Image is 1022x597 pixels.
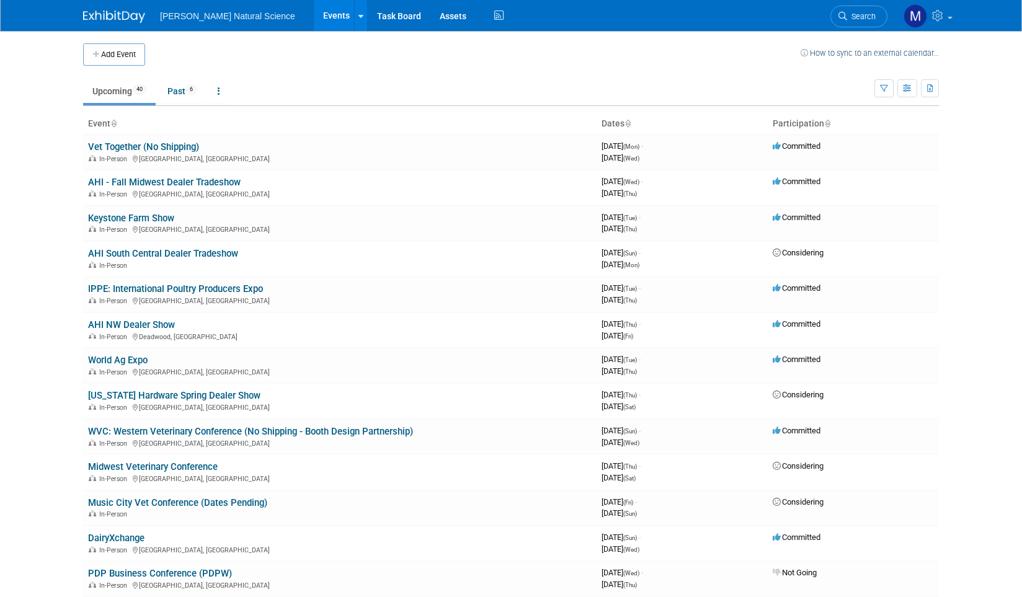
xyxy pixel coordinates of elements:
span: [DATE] [602,402,636,411]
span: In-Person [99,404,131,412]
span: [DATE] [602,319,641,329]
span: (Tue) [623,214,637,221]
span: - [639,461,641,471]
span: (Thu) [623,582,637,588]
span: (Thu) [623,226,637,232]
a: WVC: Western Veterinary Conference (No Shipping - Booth Design Partnership) [88,426,413,437]
span: - [639,390,641,399]
span: - [639,283,641,293]
span: (Sun) [623,250,637,257]
a: Search [830,6,887,27]
span: [DATE] [602,177,643,186]
span: In-Person [99,262,131,270]
span: [DATE] [602,497,637,506]
a: Sort by Participation Type [824,118,830,128]
span: [DATE] [602,213,641,222]
span: (Wed) [623,155,639,162]
span: Considering [773,248,824,257]
span: [DATE] [602,461,641,471]
span: In-Person [99,297,131,305]
img: In-Person Event [89,404,96,410]
span: Considering [773,390,824,399]
span: Committed [773,141,820,151]
div: [GEOGRAPHIC_DATA], [GEOGRAPHIC_DATA] [88,580,592,590]
span: Not Going [773,568,817,577]
span: [DATE] [602,260,639,269]
span: [DATE] [602,544,639,554]
img: In-Person Event [89,440,96,446]
div: [GEOGRAPHIC_DATA], [GEOGRAPHIC_DATA] [88,544,592,554]
img: In-Person Event [89,226,96,232]
span: - [639,213,641,222]
span: (Fri) [623,499,633,506]
span: (Tue) [623,356,637,363]
span: (Sun) [623,534,637,541]
a: DairyXchange [88,533,144,544]
span: Committed [773,177,820,186]
span: (Sun) [623,510,637,517]
span: Committed [773,533,820,542]
span: Committed [773,283,820,293]
span: [DATE] [602,438,639,447]
span: [DATE] [602,141,643,151]
a: Upcoming40 [83,79,156,103]
img: In-Person Event [89,510,96,516]
span: (Wed) [623,440,639,446]
span: (Wed) [623,179,639,185]
span: (Tue) [623,285,637,292]
img: In-Person Event [89,262,96,268]
button: Add Event [83,43,145,66]
a: Sort by Event Name [110,118,117,128]
span: [DATE] [602,390,641,399]
th: Dates [597,113,768,135]
img: In-Person Event [89,333,96,339]
img: In-Person Event [89,475,96,481]
img: In-Person Event [89,546,96,552]
span: [DATE] [602,366,637,376]
div: [GEOGRAPHIC_DATA], [GEOGRAPHIC_DATA] [88,153,592,163]
span: - [635,497,637,506]
div: [GEOGRAPHIC_DATA], [GEOGRAPHIC_DATA] [88,402,592,412]
span: In-Person [99,368,131,376]
div: Deadwood, [GEOGRAPHIC_DATA] [88,331,592,341]
span: (Sun) [623,428,637,435]
span: [DATE] [602,508,637,518]
span: In-Person [99,333,131,341]
th: Event [83,113,597,135]
span: - [639,248,641,257]
span: [DATE] [602,473,636,482]
span: In-Person [99,155,131,163]
img: In-Person Event [89,368,96,374]
a: Vet Together (No Shipping) [88,141,199,153]
span: - [641,568,643,577]
span: Considering [773,497,824,506]
span: 40 [133,85,146,94]
span: (Thu) [623,368,637,375]
span: [DATE] [602,153,639,162]
div: [GEOGRAPHIC_DATA], [GEOGRAPHIC_DATA] [88,438,592,448]
span: (Wed) [623,570,639,577]
span: 6 [186,85,197,94]
img: In-Person Event [89,155,96,161]
span: (Sat) [623,404,636,410]
span: Committed [773,426,820,435]
div: [GEOGRAPHIC_DATA], [GEOGRAPHIC_DATA] [88,224,592,234]
span: - [639,533,641,542]
span: [DATE] [602,248,641,257]
span: (Thu) [623,321,637,328]
span: [DATE] [602,188,637,198]
div: [GEOGRAPHIC_DATA], [GEOGRAPHIC_DATA] [88,188,592,198]
a: AHI NW Dealer Show [88,319,175,330]
a: Music City Vet Conference (Dates Pending) [88,497,267,508]
span: [DATE] [602,224,637,233]
a: Sort by Start Date [624,118,631,128]
a: AHI - Fall Midwest Dealer Tradeshow [88,177,241,188]
span: - [639,426,641,435]
span: In-Person [99,582,131,590]
span: - [641,177,643,186]
span: (Sat) [623,475,636,482]
span: (Thu) [623,392,637,399]
div: [GEOGRAPHIC_DATA], [GEOGRAPHIC_DATA] [88,366,592,376]
span: In-Person [99,510,131,518]
img: In-Person Event [89,190,96,197]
